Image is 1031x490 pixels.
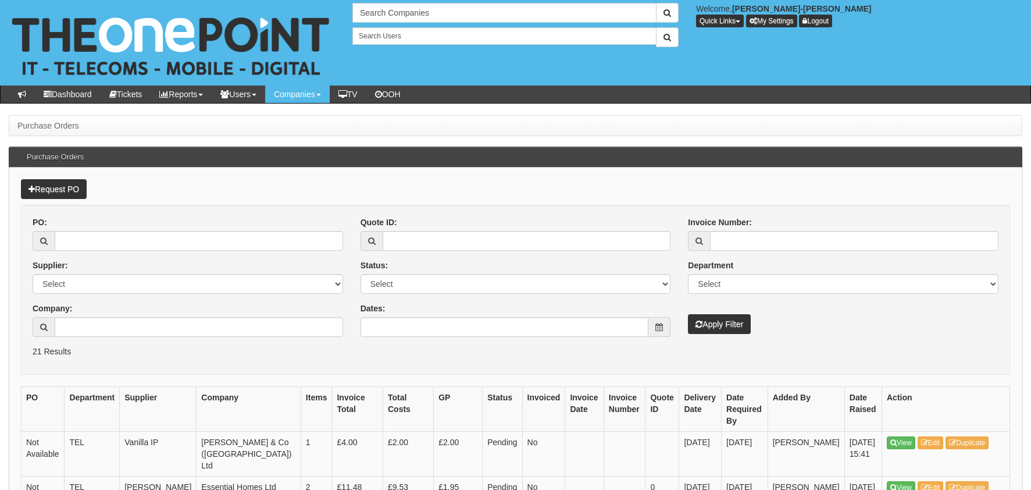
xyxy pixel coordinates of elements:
label: Quote ID: [361,216,397,228]
th: Department [65,386,120,431]
th: Company [197,386,301,431]
label: Invoice Number: [688,216,752,228]
td: Pending [483,431,522,476]
a: My Settings [746,15,797,27]
a: Companies [265,86,330,103]
td: [PERSON_NAME] & Co ([GEOGRAPHIC_DATA]) Ltd [197,431,301,476]
h3: Purchase Orders [21,147,90,167]
button: Quick Links [696,15,744,27]
th: Invoice Total [332,386,383,431]
td: [DATE] [722,431,768,476]
a: OOH [366,86,409,103]
td: £2.00 [383,431,434,476]
label: Supplier: [33,260,68,271]
td: [PERSON_NAME] [768,431,844,476]
a: Edit [918,436,944,449]
td: No [522,431,565,476]
th: Delivery Date [679,386,722,431]
th: Status [483,386,522,431]
div: Welcome, [687,3,1031,27]
label: Company: [33,303,72,314]
td: Not Available [22,431,65,476]
b: [PERSON_NAME]-[PERSON_NAME] [732,4,872,13]
th: Invoice Date [565,386,604,431]
th: Date Required By [722,386,768,431]
th: PO [22,386,65,431]
a: Reports [151,86,212,103]
td: Vanilla IP [120,431,197,476]
a: TV [330,86,366,103]
a: Logout [799,15,832,27]
input: Search Companies [352,3,657,23]
button: Apply Filter [688,314,751,334]
td: TEL [65,431,120,476]
td: [DATE] 15:41 [844,431,882,476]
a: Request PO [21,179,87,199]
td: [DATE] [679,431,722,476]
td: £4.00 [332,431,383,476]
input: Search Users [352,27,657,45]
th: Total Costs [383,386,434,431]
th: Added By [768,386,844,431]
th: Supplier [120,386,197,431]
a: Duplicate [946,436,989,449]
label: PO: [33,216,47,228]
a: Dashboard [35,86,101,103]
a: Tickets [101,86,151,103]
th: Items [301,386,332,431]
p: 21 Results [33,346,998,357]
th: Date Raised [844,386,882,431]
th: Invoice Number [604,386,645,431]
th: Action [882,386,1010,431]
li: Purchase Orders [17,120,79,132]
label: Dates: [361,303,386,314]
label: Department [688,260,733,271]
td: £2.00 [434,431,483,476]
a: View [887,436,915,449]
th: Quote ID [645,386,679,431]
label: Status: [361,260,388,271]
td: 1 [301,431,332,476]
a: Users [212,86,265,103]
th: Invoiced [522,386,565,431]
th: GP [434,386,483,431]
